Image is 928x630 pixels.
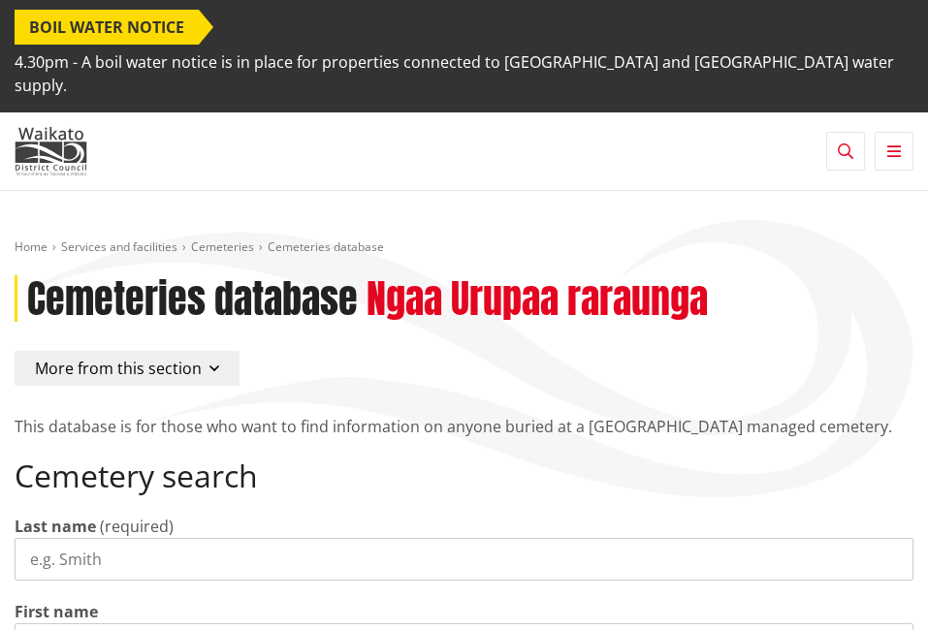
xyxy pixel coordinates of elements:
img: Waikato District Council - Te Kaunihera aa Takiwaa o Waikato [15,127,87,175]
input: e.g. Smith [15,538,913,581]
span: 4.30pm - A boil water notice is in place for properties connected to [GEOGRAPHIC_DATA] and [GEOGR... [15,45,913,103]
h2: Ngaa Urupaa raraunga [367,275,708,322]
label: First name [15,600,98,623]
p: This database is for those who want to find information on anyone buried at a [GEOGRAPHIC_DATA] m... [15,415,913,438]
span: (required) [100,516,174,537]
a: Services and facilities [61,238,177,255]
span: More from this section [35,358,202,379]
span: BOIL WATER NOTICE [15,10,199,45]
nav: breadcrumb [15,239,913,256]
span: Cemeteries database [268,238,384,255]
a: Cemeteries [191,238,254,255]
button: More from this section [15,351,240,386]
label: Last name [15,515,96,538]
a: Home [15,238,48,255]
h1: Cemeteries database [27,275,358,322]
h2: Cemetery search [15,457,913,494]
